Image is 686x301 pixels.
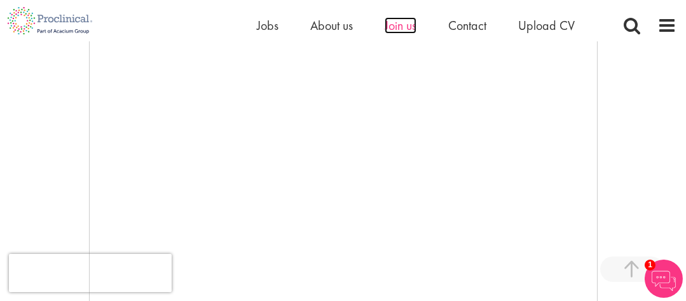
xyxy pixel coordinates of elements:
[645,260,683,298] img: Chatbot
[385,17,416,34] a: Join us
[9,254,172,292] iframe: reCAPTCHA
[518,17,575,34] a: Upload CV
[310,17,353,34] a: About us
[257,17,278,34] a: Jobs
[448,17,486,34] a: Contact
[645,260,655,270] span: 1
